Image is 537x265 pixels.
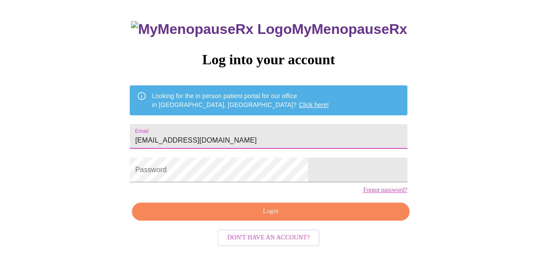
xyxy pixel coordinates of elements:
span: Login [142,206,399,217]
h3: MyMenopauseRx [131,21,407,37]
button: Login [132,202,409,221]
a: Click here! [299,101,329,108]
a: Forgot password? [363,187,407,194]
img: MyMenopauseRx Logo [131,21,292,37]
button: Don't have an account? [218,229,319,247]
h3: Log into your account [130,52,407,68]
div: Looking for the in person patient portal for our office in [GEOGRAPHIC_DATA], [GEOGRAPHIC_DATA]? [152,88,329,113]
a: Don't have an account? [215,233,322,241]
span: Don't have an account? [227,232,310,243]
